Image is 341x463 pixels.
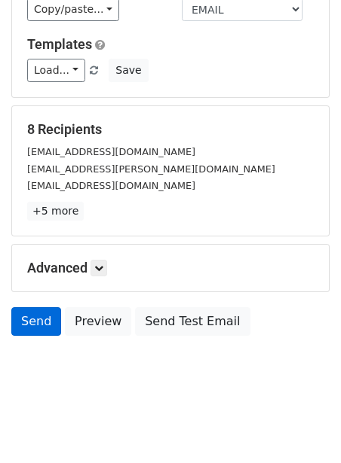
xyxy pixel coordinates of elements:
a: Send [11,307,61,336]
small: [EMAIL_ADDRESS][DOMAIN_NAME] [27,180,195,191]
iframe: Chat Widget [266,391,341,463]
small: [EMAIL_ADDRESS][PERSON_NAME][DOMAIN_NAME] [27,163,275,175]
a: Templates [27,36,92,52]
button: Save [109,59,148,82]
a: +5 more [27,202,84,221]
small: [EMAIL_ADDRESS][DOMAIN_NAME] [27,146,195,157]
a: Preview [65,307,131,336]
a: Send Test Email [135,307,250,336]
h5: 8 Recipients [27,121,314,138]
a: Load... [27,59,85,82]
h5: Advanced [27,260,314,276]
